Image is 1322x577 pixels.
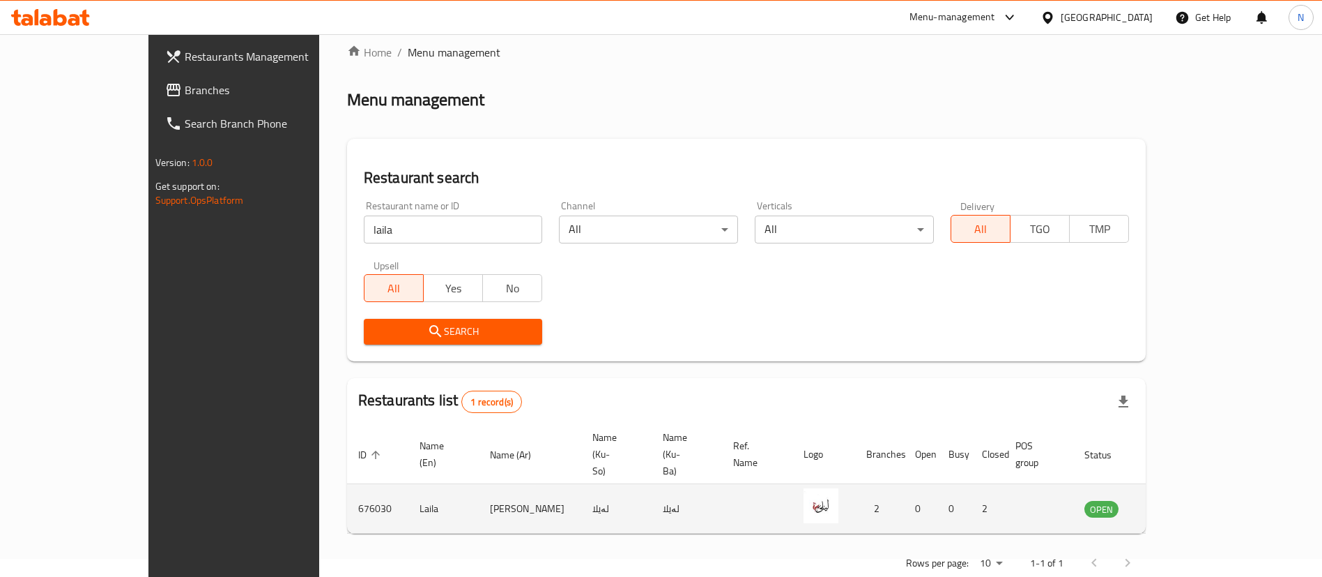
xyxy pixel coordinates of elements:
[755,216,934,243] div: All
[1069,215,1129,243] button: TMP
[1084,447,1130,463] span: Status
[1010,215,1070,243] button: TGO
[347,89,484,111] h2: Menu management
[1084,502,1119,518] span: OPEN
[937,425,971,484] th: Busy
[347,44,1146,61] nav: breadcrumb
[904,484,937,534] td: 0
[364,167,1130,188] h2: Restaurant search
[855,425,904,484] th: Branches
[154,40,369,73] a: Restaurants Management
[652,484,722,534] td: لەیلا
[1030,555,1063,572] p: 1-1 of 1
[592,429,635,479] span: Name (Ku-So)
[374,260,399,270] label: Upsell
[461,391,522,413] div: Total records count
[364,216,543,243] input: Search for restaurant name or ID..
[347,425,1194,534] table: enhanced table
[1107,385,1140,419] div: Export file
[154,107,369,140] a: Search Branch Phone
[971,484,1004,534] td: 2
[185,48,358,65] span: Restaurants Management
[733,437,776,471] span: Ref. Name
[490,447,549,463] span: Name (Ar)
[581,484,652,534] td: لەیلا
[1075,219,1123,239] span: TMP
[1061,10,1153,25] div: [GEOGRAPHIC_DATA]
[1298,10,1304,25] span: N
[423,274,483,302] button: Yes
[192,153,213,172] span: 1.0.0
[364,319,543,345] button: Search
[155,191,244,209] a: Support.OpsPlatform
[347,484,408,534] td: 676030
[909,9,995,26] div: Menu-management
[375,323,532,340] span: Search
[559,216,738,243] div: All
[347,44,392,61] a: Home
[154,73,369,107] a: Branches
[155,177,220,195] span: Get support on:
[855,484,904,534] td: 2
[420,437,462,471] span: Name (En)
[951,215,1010,243] button: All
[358,447,385,463] span: ID
[663,429,705,479] span: Name (Ku-Ba)
[804,488,838,523] img: Laila
[429,278,477,299] span: Yes
[1015,437,1056,471] span: POS group
[462,396,521,409] span: 1 record(s)
[358,390,522,413] h2: Restaurants list
[155,153,190,172] span: Version:
[482,274,542,302] button: No
[364,274,424,302] button: All
[792,425,855,484] th: Logo
[957,219,1005,239] span: All
[408,44,500,61] span: Menu management
[1016,219,1064,239] span: TGO
[960,201,995,211] label: Delivery
[904,425,937,484] th: Open
[489,278,537,299] span: No
[185,115,358,132] span: Search Branch Phone
[906,555,969,572] p: Rows per page:
[408,484,479,534] td: Laila
[974,553,1008,574] div: Rows per page:
[185,82,358,98] span: Branches
[971,425,1004,484] th: Closed
[370,278,418,299] span: All
[479,484,581,534] td: [PERSON_NAME]
[397,44,402,61] li: /
[937,484,971,534] td: 0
